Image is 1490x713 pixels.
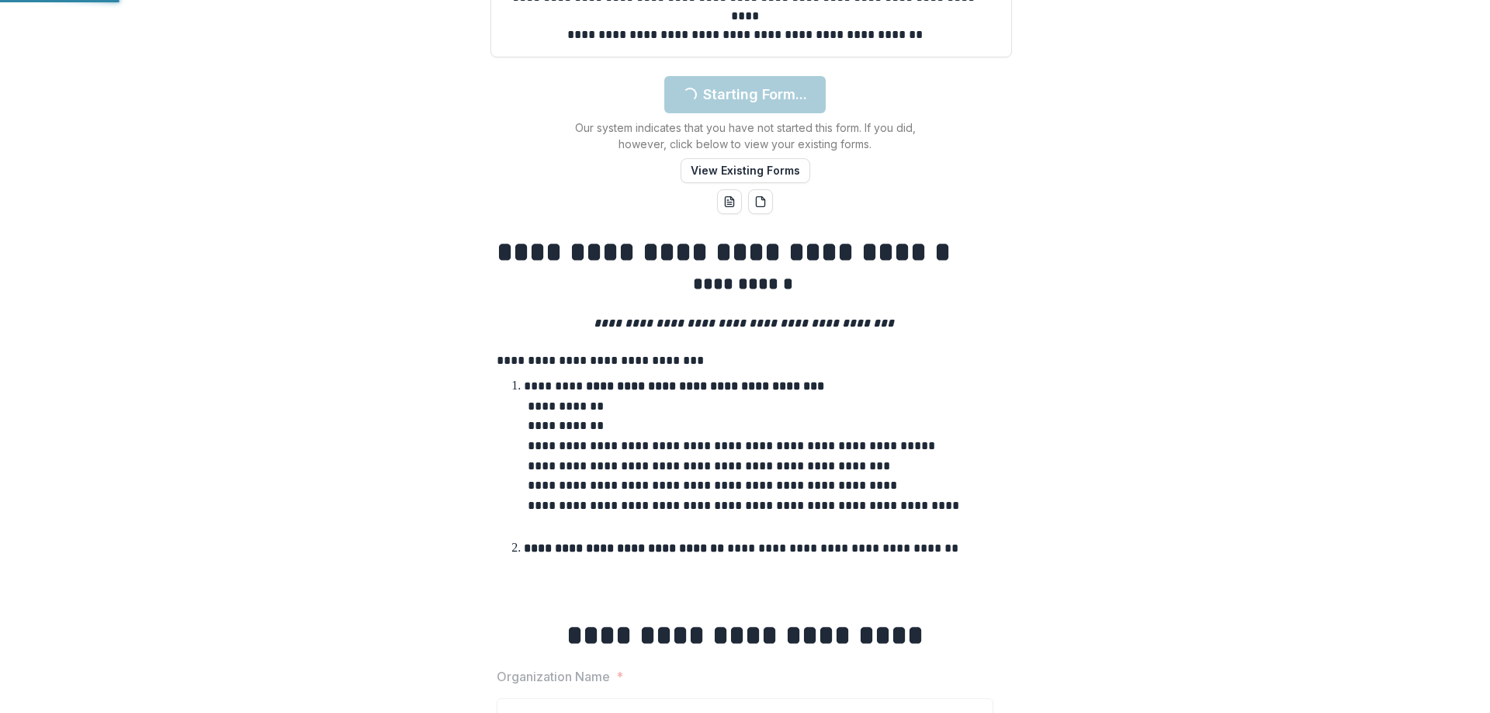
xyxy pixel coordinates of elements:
[717,189,742,214] button: word-download
[748,189,773,214] button: pdf-download
[551,119,939,152] p: Our system indicates that you have not started this form. If you did, however, click below to vie...
[497,667,610,686] p: Organization Name
[681,158,810,183] button: View Existing Forms
[664,76,826,113] button: Starting Form...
